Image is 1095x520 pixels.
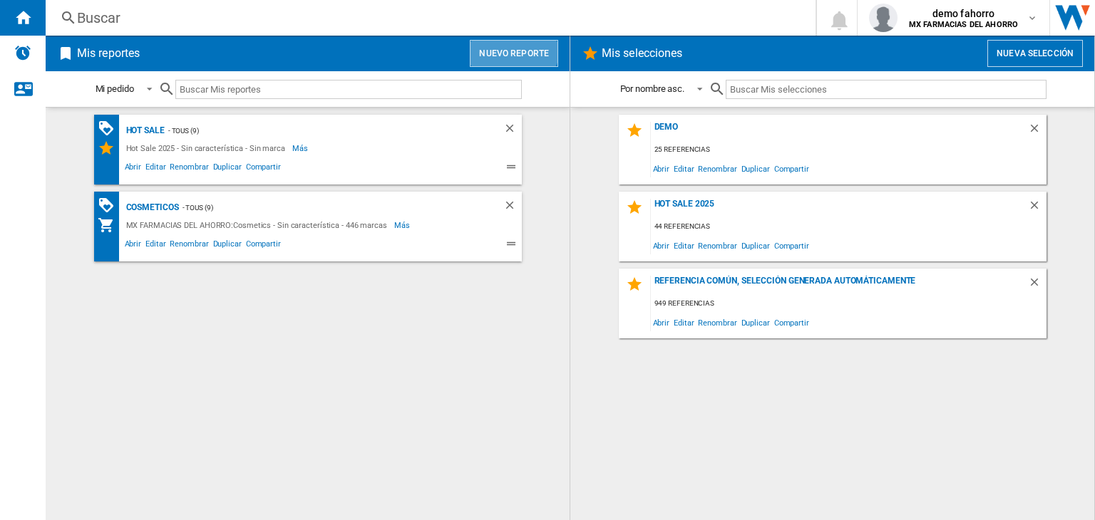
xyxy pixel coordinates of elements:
span: Duplicar [739,313,772,332]
span: Más [292,140,310,157]
span: Compartir [772,159,811,178]
span: Compartir [244,237,283,254]
span: Renombrar [696,313,739,332]
div: Hot Sale 2025 - Sin característica - Sin marca [123,140,292,157]
input: Buscar Mis selecciones [726,80,1046,99]
input: Buscar Mis reportes [175,80,522,99]
span: Duplicar [211,160,244,177]
span: Editar [143,160,168,177]
div: Por nombre asc. [620,83,685,94]
div: - TOUS (9) [179,199,475,217]
span: Abrir [651,159,672,178]
div: Mi pedido [96,83,134,94]
div: Borrar [503,199,522,217]
div: Hot Sale 2025 [651,199,1028,218]
h2: Mis selecciones [599,40,686,67]
img: profile.jpg [869,4,898,32]
span: Renombrar [696,159,739,178]
span: demo fahorro [909,6,1018,21]
span: Abrir [123,237,144,254]
div: 25 referencias [651,141,1047,159]
div: Borrar [1028,276,1047,295]
div: demo [651,122,1028,141]
span: Abrir [651,236,672,255]
div: Hot Sale [123,122,165,140]
span: Editar [672,159,696,178]
div: 949 referencias [651,295,1047,313]
span: Duplicar [739,236,772,255]
span: Duplicar [211,237,244,254]
span: Compartir [772,236,811,255]
h2: Mis reportes [74,40,143,67]
span: Duplicar [739,159,772,178]
span: Editar [672,313,696,332]
div: Buscar [77,8,778,28]
span: Más [394,217,412,234]
div: Matriz de PROMOCIONES [98,120,123,137]
span: Compartir [244,160,283,177]
div: 44 referencias [651,218,1047,236]
button: Nuevo reporte [470,40,558,67]
div: Cosmeticos [123,199,179,217]
div: Borrar [503,122,522,140]
button: Nueva selección [987,40,1083,67]
div: Borrar [1028,122,1047,141]
img: alerts-logo.svg [14,44,31,61]
span: Compartir [772,313,811,332]
span: Abrir [123,160,144,177]
span: Renombrar [168,160,210,177]
div: MX FARMACIAS DEL AHORRO:Cosmetics - Sin característica - 446 marcas [123,217,394,234]
span: Renombrar [168,237,210,254]
div: - TOUS (9) [165,122,475,140]
span: Abrir [651,313,672,332]
b: MX FARMACIAS DEL AHORRO [909,20,1018,29]
div: Referencia común, selección generada automáticamente [651,276,1028,295]
div: Mis Selecciones [98,140,123,157]
span: Renombrar [696,236,739,255]
div: Matriz de PROMOCIONES [98,197,123,214]
span: Editar [672,236,696,255]
div: Borrar [1028,199,1047,218]
div: Mi colección [98,217,123,234]
span: Editar [143,237,168,254]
